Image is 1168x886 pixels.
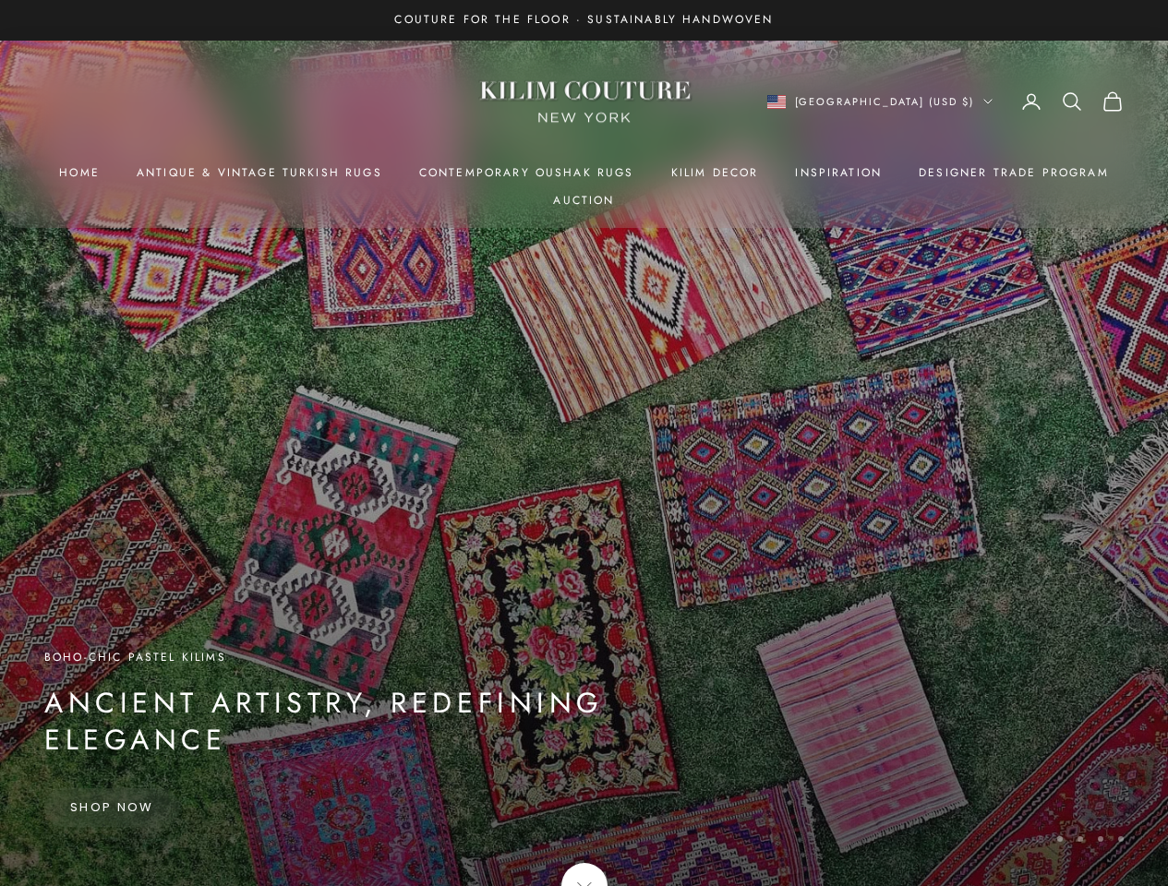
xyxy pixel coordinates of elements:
a: Designer Trade Program [919,163,1109,182]
p: Boho-Chic Pastel Kilims [44,648,765,666]
a: Home [59,163,100,182]
img: United States [767,95,786,109]
a: Antique & Vintage Turkish Rugs [137,163,382,182]
summary: Kilim Decor [671,163,759,182]
a: Auction [553,191,614,210]
nav: Secondary navigation [767,90,1125,113]
a: Contemporary Oushak Rugs [419,163,634,182]
span: [GEOGRAPHIC_DATA] (USD $) [795,93,975,110]
button: Change country or currency [767,93,993,110]
p: Couture for the Floor · Sustainably Handwoven [394,11,773,30]
a: Shop Now [44,788,180,827]
nav: Primary navigation [44,163,1124,210]
p: Ancient Artistry, Redefining Elegance [44,685,765,759]
a: Inspiration [795,163,882,182]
